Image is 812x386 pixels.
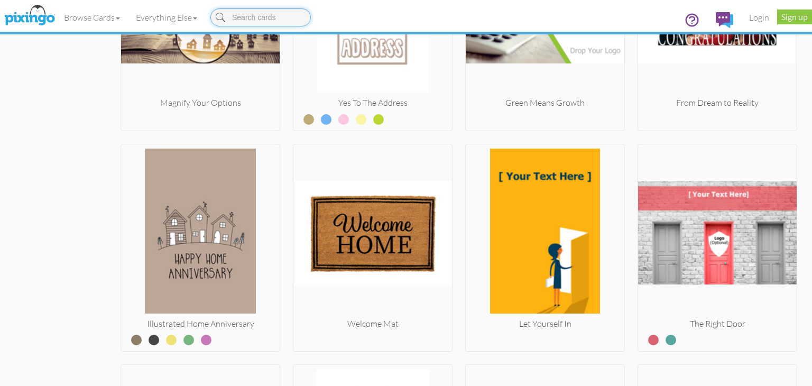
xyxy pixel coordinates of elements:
a: Everything Else [128,4,205,31]
div: From Dream to Reality [638,97,797,109]
div: Green Means Growth [466,97,624,109]
img: 20250513-232240-35d99f2782a9-250.png [466,149,624,318]
a: Sign up [777,10,812,24]
div: Yes To The Address [293,97,452,109]
img: 20250731-171254-42dbe300e986-250.png [638,149,797,318]
img: comments.svg [716,12,733,28]
div: The Right Door [638,318,797,330]
img: pixingo logo [2,3,58,29]
a: Browse Cards [56,4,128,31]
div: Welcome Mat [293,318,452,330]
div: Let Yourself In [466,318,624,330]
div: Magnify Your Options [121,97,280,109]
img: 20220706-172158-f288c1294c17-250.jpg [293,149,452,318]
div: Illustrated Home Anniversary [121,318,280,330]
img: 20220322-191033-e6a5a8c95ba2-250.jpg [121,149,280,318]
a: Login [741,4,777,31]
input: Search cards [210,8,311,26]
